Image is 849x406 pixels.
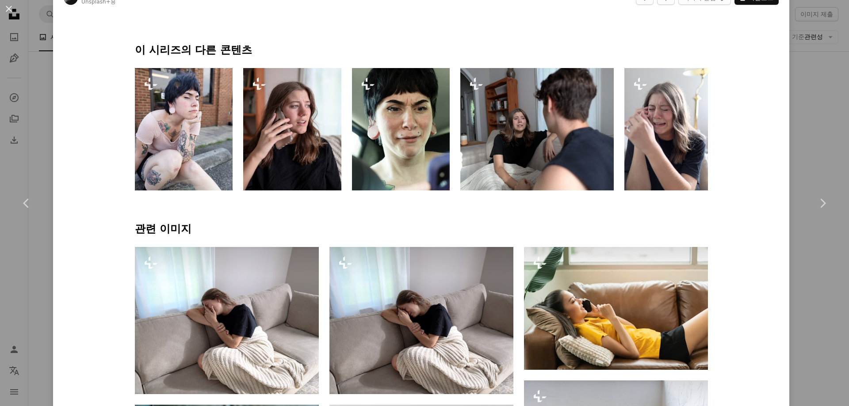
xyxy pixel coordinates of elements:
a: 소파에 앉아 휴대폰을 귀에 대고 있는 여자 [624,125,723,133]
a: 소파에 앉아 머리를 손에 얹은 여자 [135,316,319,324]
a: 소파에 앉아 머리를 손에 얹은 여자 [329,316,513,324]
img: 행복 쾌활한 미소 젊은 성인 아시아 여성 여성 착용 노란 천 손 스마트 폰에 스마트 폰에 집에서 소파 원격 격리 잠금 기간 홈 인테리어 배경 [524,247,708,370]
a: 소파에 앉아 휴대폰으로 통화하는 여자 [243,125,341,133]
p: 이 시리즈의 다른 콘텐츠 [135,43,708,57]
img: 소파에 앉아 휴대폰을 귀에 대고 있는 여자 [624,68,723,190]
img: 소파에 앉아 머리를 손에 얹은 여자 [329,247,513,394]
img: 소파에 앉아 휴대폰으로 통화하는 여자 [243,68,341,190]
img: 코에 피어싱을 하고 카메라를 바라보는 여자 [352,68,450,190]
a: 문신을 한 여자가 바닥에 앉아 있다 [135,125,233,133]
img: 소파에 앉아 남자와 이야기하는 여자 [460,68,613,190]
h4: 관련 이미지 [135,222,708,236]
a: 다음 [796,161,849,246]
a: 코에 피어싱을 하고 카메라를 바라보는 여자 [352,125,450,133]
img: 소파에 앉아 머리를 손에 얹은 여자 [135,247,319,394]
img: 문신을 한 여자가 바닥에 앉아 있다 [135,68,233,190]
a: 행복 쾌활한 미소 젊은 성인 아시아 여성 여성 착용 노란 천 손 스마트 폰에 스마트 폰에 집에서 소파 원격 격리 잠금 기간 홈 인테리어 배경 [524,304,708,312]
a: 소파에 앉아 남자와 이야기하는 여자 [460,125,613,133]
